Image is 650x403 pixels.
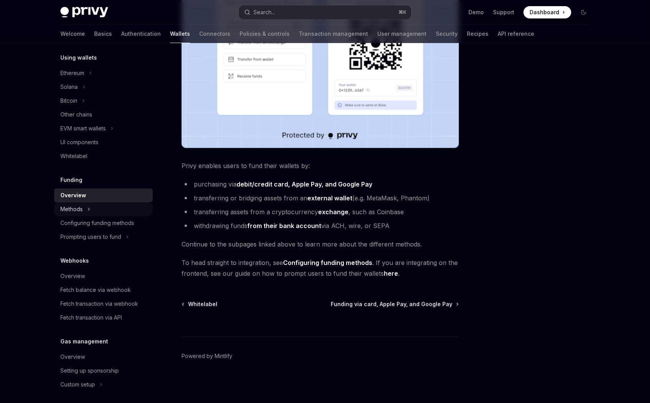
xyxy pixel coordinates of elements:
[60,352,85,361] div: Overview
[436,25,458,43] a: Security
[468,8,484,16] a: Demo
[54,216,153,230] a: Configuring funding methods
[577,6,590,18] button: Toggle dark mode
[54,202,153,216] button: Toggle Methods section
[182,239,459,250] span: Continue to the subpages linked above to learn more about the different methods.
[94,25,112,43] a: Basics
[398,9,407,15] span: ⌘ K
[182,179,459,190] li: purchasing via
[253,8,275,17] div: Search...
[247,222,321,230] a: from their bank account
[467,25,488,43] a: Recipes
[54,66,153,80] button: Toggle Ethereum section
[237,180,372,188] strong: debit/credit card, Apple Pay, and Google Pay
[60,313,122,322] div: Fetch transaction via API
[54,311,153,325] a: Fetch transaction via API
[331,300,458,308] a: Funding via card, Apple Pay, and Google Pay
[60,271,85,281] div: Overview
[54,188,153,202] a: Overview
[60,205,83,214] div: Methods
[523,6,571,18] a: Dashboard
[121,25,161,43] a: Authentication
[54,80,153,94] button: Toggle Solana section
[188,300,217,308] span: Whitelabel
[60,138,98,147] div: UI components
[60,152,87,161] div: Whitelabel
[54,283,153,297] a: Fetch balance via webhook
[60,124,106,133] div: EVM smart wallets
[60,110,92,119] div: Other chains
[60,299,138,308] div: Fetch transaction via webhook
[54,122,153,135] button: Toggle EVM smart wallets section
[299,25,368,43] a: Transaction management
[170,25,190,43] a: Wallets
[199,25,230,43] a: Connectors
[54,297,153,311] a: Fetch transaction via webhook
[239,5,411,19] button: Open search
[182,352,232,360] a: Powered by Mintlify
[283,259,372,267] a: Configuring funding methods
[377,25,427,43] a: User management
[60,337,108,346] h5: Gas management
[54,230,153,244] button: Toggle Prompting users to fund section
[318,208,348,216] a: exchange
[60,285,131,295] div: Fetch balance via webhook
[182,220,459,231] li: withdrawing funds via ACH, wire, or SEPA
[307,194,352,202] a: external wallet
[182,193,459,203] li: transferring or bridging assets from an (e.g. MetaMask, Phantom)
[60,68,84,78] div: Ethereum
[60,7,108,18] img: dark logo
[60,380,95,389] div: Custom setup
[240,25,290,43] a: Policies & controls
[60,82,78,92] div: Solana
[60,53,97,62] h5: Using wallets
[54,378,153,391] button: Toggle Custom setup section
[54,135,153,149] a: UI components
[54,149,153,163] a: Whitelabel
[182,257,459,279] span: To head straight to integration, see . If you are integrating on the frontend, see our guide on h...
[54,108,153,122] a: Other chains
[498,25,534,43] a: API reference
[54,94,153,108] button: Toggle Bitcoin section
[60,175,82,185] h5: Funding
[60,191,86,200] div: Overview
[384,270,398,278] a: here
[54,364,153,378] a: Setting up sponsorship
[60,366,119,375] div: Setting up sponsorship
[493,8,514,16] a: Support
[54,269,153,283] a: Overview
[60,256,89,265] h5: Webhooks
[54,350,153,364] a: Overview
[237,180,372,188] a: debit/credit card, Apple Pay, and Google Pay
[60,232,121,241] div: Prompting users to fund
[60,96,77,105] div: Bitcoin
[530,8,559,16] span: Dashboard
[182,160,459,171] span: Privy enables users to fund their wallets by:
[60,218,134,228] div: Configuring funding methods
[182,300,217,308] a: Whitelabel
[60,25,85,43] a: Welcome
[331,300,452,308] span: Funding via card, Apple Pay, and Google Pay
[182,206,459,217] li: transferring assets from a cryptocurrency , such as Coinbase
